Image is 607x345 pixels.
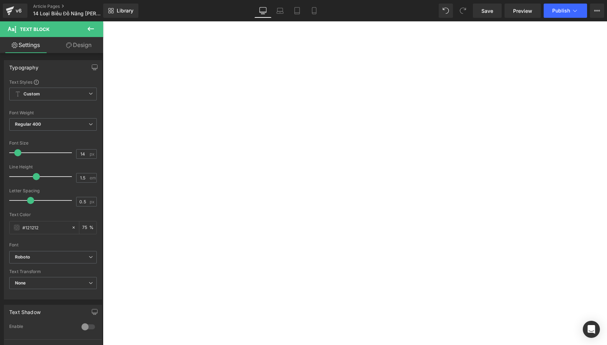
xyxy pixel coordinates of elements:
[505,4,541,18] a: Preview
[590,4,604,18] button: More
[90,176,96,180] span: em
[79,221,96,234] div: %
[23,91,40,97] b: Custom
[15,254,30,260] i: Roboto
[9,79,97,85] div: Text Styles
[22,224,68,231] input: Color
[90,152,96,156] span: px
[439,4,453,18] button: Undo
[20,26,49,32] span: Text Block
[3,4,27,18] a: v6
[271,4,289,18] a: Laptop
[14,6,23,15] div: v6
[9,164,97,169] div: Line Height
[15,280,26,286] b: None
[117,7,133,14] span: Library
[53,37,105,53] a: Design
[481,7,493,15] span: Save
[9,212,97,217] div: Text Color
[103,4,138,18] a: New Library
[9,110,97,115] div: Font Weight
[33,11,101,16] span: 14 Loại Biểu Đồ Nâng [PERSON_NAME]
[9,324,74,331] div: Enable
[15,121,41,127] b: Regular 400
[552,8,570,14] span: Publish
[583,321,600,338] div: Open Intercom Messenger
[544,4,587,18] button: Publish
[9,269,97,274] div: Text Transform
[9,188,97,193] div: Letter Spacing
[9,141,97,146] div: Font Size
[306,4,323,18] a: Mobile
[254,4,271,18] a: Desktop
[9,61,38,70] div: Typography
[33,4,115,9] a: Article Pages
[513,7,532,15] span: Preview
[9,305,41,315] div: Text Shadow
[289,4,306,18] a: Tablet
[9,242,97,247] div: Font
[90,199,96,204] span: px
[456,4,470,18] button: Redo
